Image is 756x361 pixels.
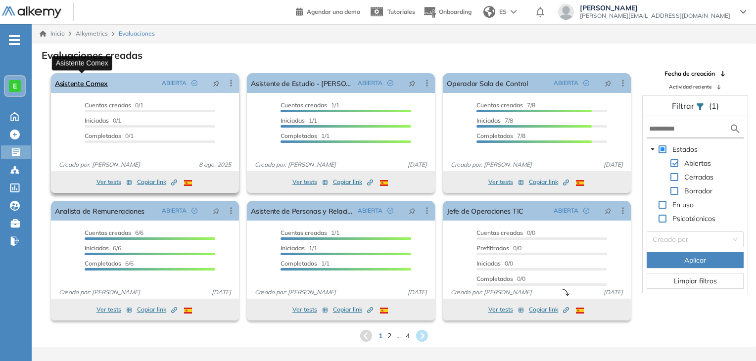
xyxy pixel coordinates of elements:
button: Copiar link [529,304,569,316]
span: Abiertas [682,157,713,169]
span: 6/6 [85,244,121,252]
img: search icon [729,123,741,135]
span: Completados [476,275,513,282]
a: Operador Sala de Control [447,73,528,93]
span: 1/1 [281,117,317,124]
img: ESP [380,180,388,186]
span: 7/8 [476,132,525,139]
button: pushpin [205,75,227,91]
a: Asistente Comex [55,73,108,93]
span: 1/1 [281,244,317,252]
span: ... [396,331,401,341]
span: Cerradas [682,171,715,183]
span: Borrador [684,186,712,195]
span: Actividad reciente [669,83,711,90]
button: Copiar link [137,176,177,188]
span: pushpin [409,207,416,215]
button: Copiar link [529,176,569,188]
span: check-circle [583,80,589,86]
span: Abiertas [684,159,711,168]
button: pushpin [205,203,227,219]
button: Aplicar [647,252,744,268]
button: Onboarding [423,1,472,23]
span: check-circle [387,208,393,214]
span: [DATE] [404,288,431,297]
span: Cuentas creadas [476,229,523,236]
span: 6/6 [85,229,143,236]
a: Analista de Remuneraciones [55,201,144,221]
span: Onboarding [439,8,472,15]
span: check-circle [191,80,197,86]
span: En uso [670,199,696,211]
a: Asistente de Personas y Relaciones Laborales [251,201,354,221]
span: pushpin [213,79,220,87]
button: pushpin [597,203,619,219]
span: Copiar link [529,178,569,186]
button: Ver tests [96,304,132,316]
span: check-circle [583,208,589,214]
span: check-circle [387,80,393,86]
span: Agendar una demo [307,8,360,15]
button: pushpin [401,203,423,219]
button: Copiar link [333,304,373,316]
span: Copiar link [333,305,373,314]
span: Creado por: [PERSON_NAME] [55,160,144,169]
span: Estados [672,145,698,154]
span: [PERSON_NAME][EMAIL_ADDRESS][DOMAIN_NAME] [580,12,730,20]
button: Copiar link [333,176,373,188]
span: 6/6 [85,260,134,267]
span: pushpin [605,207,612,215]
span: Completados [476,132,513,139]
span: Copiar link [137,305,177,314]
span: Cuentas creadas [281,229,327,236]
span: 0/0 [476,275,525,282]
span: 0/0 [476,229,535,236]
button: pushpin [597,75,619,91]
span: ABIERTA [162,206,187,215]
span: 0/1 [85,101,143,109]
img: ESP [576,180,584,186]
button: Ver tests [292,304,328,316]
span: ABIERTA [554,79,578,88]
span: 1 [378,331,382,341]
span: Cerradas [684,173,713,181]
span: 0/1 [85,132,134,139]
span: 2 [387,331,391,341]
button: pushpin [401,75,423,91]
span: Copiar link [137,178,177,186]
span: Creado por: [PERSON_NAME] [251,288,340,297]
h3: Evaluaciones creadas [42,49,142,61]
span: ABIERTA [162,79,187,88]
img: ESP [184,180,192,186]
span: Psicotécnicos [670,213,717,225]
button: Ver tests [292,176,328,188]
span: Cuentas creadas [85,101,131,109]
span: Fecha de creación [664,69,715,78]
span: 1/1 [281,260,330,267]
span: Prefiltrados [476,244,509,252]
span: En uso [672,200,694,209]
span: Cuentas creadas [85,229,131,236]
span: Iniciadas [85,244,109,252]
span: Creado por: [PERSON_NAME] [447,288,536,297]
a: Jefe de Operaciones TIC [447,201,523,221]
img: Logo [2,6,61,19]
span: 7/8 [476,117,513,124]
span: Psicotécnicos [672,214,715,223]
span: Cuentas creadas [476,101,523,109]
span: ABIERTA [358,79,382,88]
img: arrow [511,10,517,14]
span: Cuentas creadas [281,101,327,109]
span: caret-down [650,147,655,152]
span: Tutoriales [387,8,415,15]
a: Agendar una demo [296,5,360,17]
span: Estados [670,143,700,155]
button: Limpiar filtros [647,273,744,289]
span: Completados [85,132,121,139]
div: Asistente Comex [52,56,112,70]
span: Completados [85,260,121,267]
span: E [13,82,17,90]
span: Completados [281,132,317,139]
span: [DATE] [404,160,431,169]
span: Alkymetrics [76,30,108,37]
